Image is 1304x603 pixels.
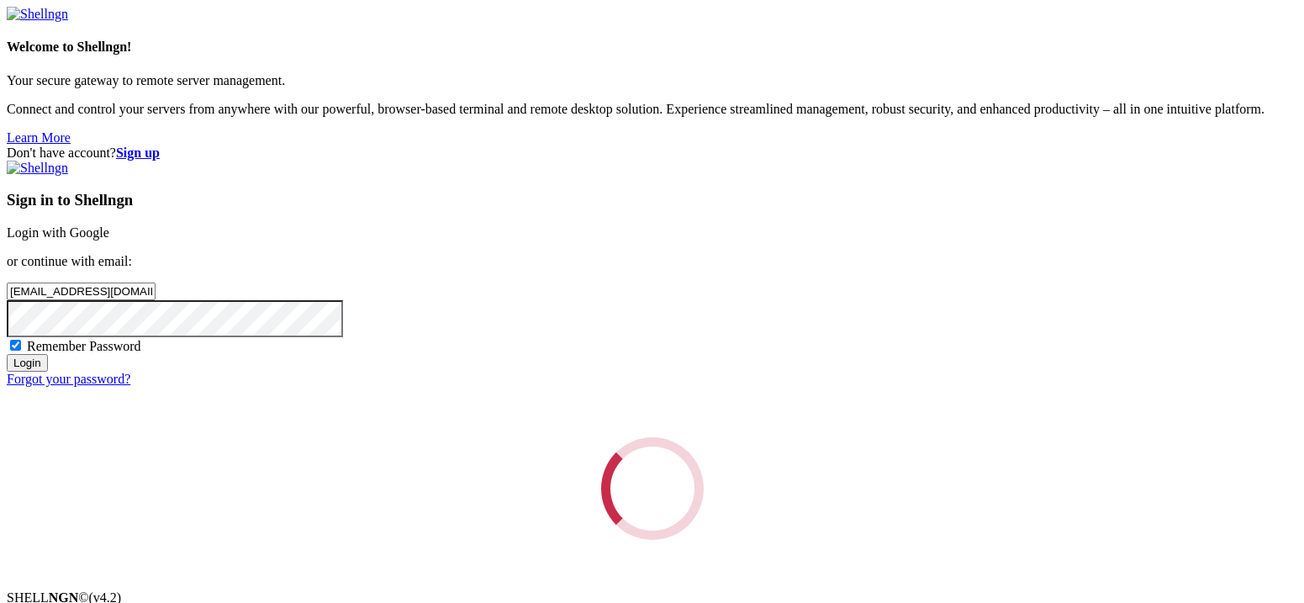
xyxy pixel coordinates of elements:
[7,40,1297,55] h4: Welcome to Shellngn!
[7,7,68,22] img: Shellngn
[7,225,109,240] a: Login with Google
[7,145,1297,161] div: Don't have account?
[7,130,71,145] a: Learn More
[7,73,1297,88] p: Your secure gateway to remote server management.
[27,339,141,353] span: Remember Password
[116,145,160,160] a: Sign up
[7,283,156,300] input: Email address
[579,416,724,561] div: Loading...
[7,161,68,176] img: Shellngn
[7,254,1297,269] p: or continue with email:
[7,102,1297,117] p: Connect and control your servers from anywhere with our powerful, browser-based terminal and remo...
[7,191,1297,209] h3: Sign in to Shellngn
[7,354,48,372] input: Login
[10,340,21,351] input: Remember Password
[7,372,130,386] a: Forgot your password?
